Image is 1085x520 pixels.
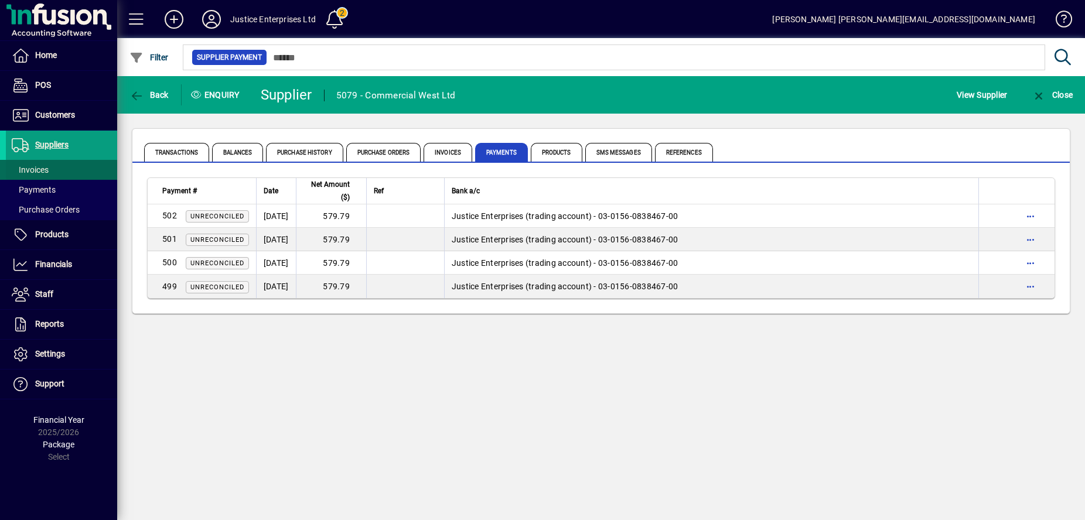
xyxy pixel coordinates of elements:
span: POS [35,80,51,90]
a: Knowledge Base [1047,2,1070,40]
span: Justice Enterprises (trading account) - 03-0156-0838467-00 [452,211,678,221]
span: References [655,143,713,162]
div: Date [264,184,289,197]
a: Financials [6,250,117,279]
span: Purchase Orders [12,205,80,214]
button: Add [155,9,193,30]
span: 501 [162,234,177,244]
div: 5079 - Commercial West Ltd [336,86,456,105]
span: Unreconciled [190,259,244,267]
a: Invoices [6,160,117,180]
span: Filter [129,53,169,62]
button: View Supplier [954,84,1010,105]
span: Supplier Payment [197,52,262,63]
td: [DATE] [256,251,296,275]
button: More options [1021,230,1040,249]
div: Supplier [261,85,312,104]
span: 502 [162,211,177,220]
a: Payments [6,180,117,200]
span: Payment # [162,184,197,197]
span: Support [35,379,64,388]
a: Settings [6,340,117,369]
div: Ref [374,184,437,197]
span: Ref [374,184,384,197]
td: 579.79 [296,228,366,251]
span: Financial Year [33,415,84,425]
span: Home [35,50,57,60]
button: Back [127,84,172,105]
td: 579.79 [296,275,366,298]
span: Justice Enterprises (trading account) - 03-0156-0838467-00 [452,258,678,268]
div: Payment # [162,184,249,197]
app-page-header-button: Close enquiry [1019,84,1085,105]
span: Unreconciled [190,213,244,220]
td: [DATE] [256,275,296,298]
a: Staff [6,280,117,309]
td: 579.79 [296,251,366,275]
span: Purchase Orders [346,143,421,162]
span: Financials [35,259,72,269]
a: Reports [6,310,117,339]
span: Package [43,440,74,449]
a: Home [6,41,117,70]
span: Staff [35,289,53,299]
span: Invoices [424,143,472,162]
span: Suppliers [35,140,69,149]
span: Payments [475,143,528,162]
span: Justice Enterprises (trading account) - 03-0156-0838467-00 [452,282,678,291]
span: Settings [35,349,65,358]
span: 500 [162,258,177,267]
span: Balances [212,143,263,162]
span: Invoices [12,165,49,175]
a: Support [6,370,117,399]
span: Back [129,90,169,100]
span: Date [264,184,278,197]
a: POS [6,71,117,100]
button: More options [1021,254,1040,272]
div: [PERSON_NAME] [PERSON_NAME][EMAIL_ADDRESS][DOMAIN_NAME] [772,10,1035,29]
span: SMS Messages [585,143,652,162]
td: [DATE] [256,228,296,251]
span: Close [1032,90,1073,100]
span: View Supplier [957,85,1007,104]
span: Products [35,230,69,239]
span: Products [531,143,582,162]
div: Justice Enterprises Ltd [230,10,316,29]
td: 579.79 [296,204,366,228]
span: Reports [35,319,64,329]
div: Enquiry [182,85,252,104]
td: [DATE] [256,204,296,228]
app-page-header-button: Back [117,84,182,105]
button: More options [1021,277,1040,296]
span: Purchase History [266,143,343,162]
span: Unreconciled [190,236,244,244]
a: Purchase Orders [6,200,117,220]
span: Customers [35,110,75,119]
a: Customers [6,101,117,130]
div: Net Amount ($) [303,178,360,204]
span: Transactions [144,143,209,162]
span: Bank a/c [452,184,480,197]
div: Bank a/c [452,184,971,197]
button: Close [1029,84,1076,105]
span: Justice Enterprises (trading account) - 03-0156-0838467-00 [452,235,678,244]
span: Payments [12,185,56,194]
span: Unreconciled [190,283,244,291]
a: Products [6,220,117,249]
span: 499 [162,282,177,291]
button: Filter [127,47,172,68]
span: Net Amount ($) [303,178,350,204]
button: Profile [193,9,230,30]
button: More options [1021,207,1040,225]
